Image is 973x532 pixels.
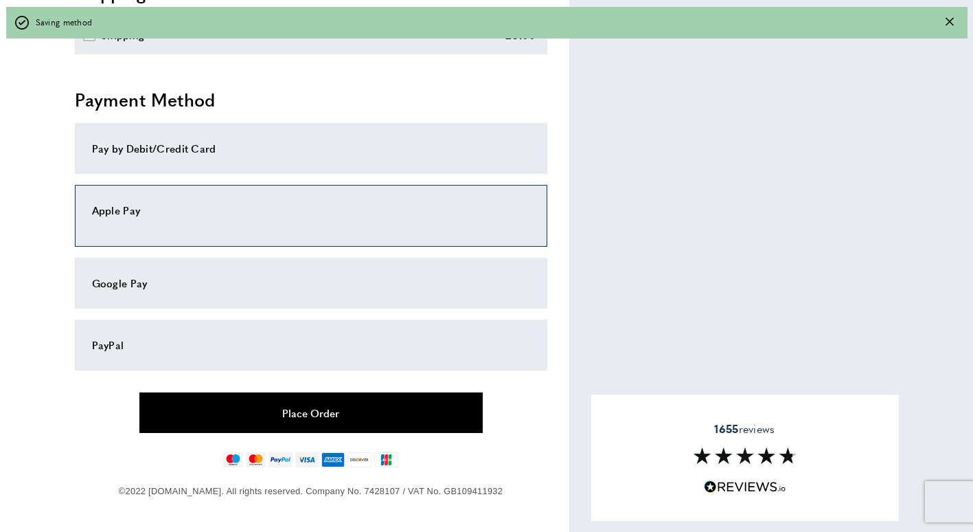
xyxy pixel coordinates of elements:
img: jcb [374,452,398,467]
img: Reviews.io 5 stars [704,480,786,494]
img: maestro [223,452,243,467]
img: visa [295,452,318,467]
img: Reviews section [694,447,797,464]
img: american-express [321,452,345,467]
strong: 1655 [714,421,738,436]
div: Google Pay [92,275,530,291]
span: ©2022 [DOMAIN_NAME]. All rights reserved. Company No. 7428107 / VAT No. GB109411932 [119,486,503,496]
div: Apple Pay [92,202,530,219]
img: paypal [268,452,293,467]
div: Close message [946,16,954,29]
span: reviews [714,422,775,436]
h2: Payment Method [75,87,547,112]
button: Place Order [139,392,483,433]
div: PayPal [92,337,530,353]
span: Saving method [36,16,93,29]
div: Pay by Debit/Credit Card [92,140,530,157]
img: mastercard [246,452,266,467]
img: discover [347,452,371,467]
div: off [6,7,968,38]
